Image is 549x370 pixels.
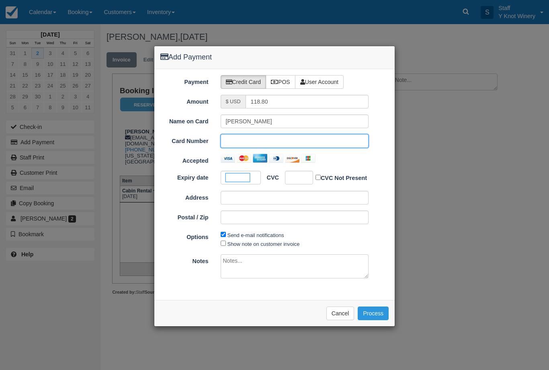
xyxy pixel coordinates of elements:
[266,75,295,89] label: POS
[154,191,215,202] label: Address
[154,134,215,145] label: Card Number
[295,75,344,89] label: User Account
[261,171,279,182] label: CVC
[326,307,354,320] button: Cancel
[154,171,215,182] label: Expiry date
[227,241,300,247] label: Show note on customer invoice
[315,175,321,180] input: CVC Not Present
[154,154,215,165] label: Accepted
[154,95,215,106] label: Amount
[246,95,369,108] input: Valid amount required.
[154,230,215,241] label: Options
[358,307,389,320] button: Process
[154,75,215,86] label: Payment
[226,174,250,182] iframe: Secure expiration date input frame
[290,174,303,182] iframe: Secure CVC input frame
[315,173,367,182] label: CVC Not Present
[227,232,284,238] label: Send e-mail notifications
[154,114,215,126] label: Name on Card
[226,137,364,145] iframe: Secure card number input frame
[226,99,241,104] small: $ USD
[221,75,266,89] label: Credit Card
[154,254,215,266] label: Notes
[160,52,389,63] h4: Add Payment
[154,211,215,222] label: Postal / Zip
